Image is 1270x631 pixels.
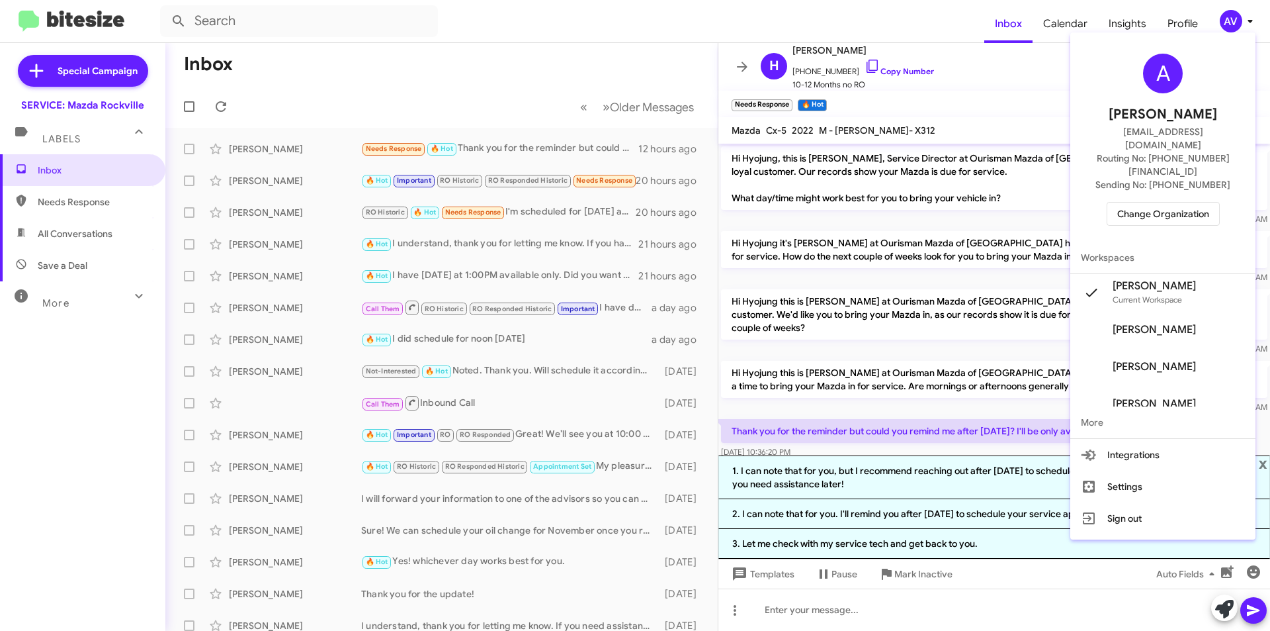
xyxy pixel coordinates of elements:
span: Routing No: [PHONE_NUMBER][FINANCIAL_ID] [1086,152,1240,178]
button: Settings [1070,471,1255,503]
button: Sign out [1070,503,1255,534]
span: Change Organization [1117,203,1209,225]
button: Integrations [1070,439,1255,471]
div: A [1143,54,1183,93]
span: Current Workspace [1113,295,1182,305]
span: [PERSON_NAME] [1113,397,1196,411]
span: Sending No: [PHONE_NUMBER] [1095,178,1230,191]
span: [PERSON_NAME] [1113,323,1196,336]
button: Change Organization [1107,202,1220,226]
span: [EMAIL_ADDRESS][DOMAIN_NAME] [1086,125,1240,152]
span: [PERSON_NAME] [1113,360,1196,373]
span: [PERSON_NAME] [1113,279,1196,293]
span: Workspaces [1070,242,1255,273]
span: [PERSON_NAME] [1109,104,1217,125]
span: More [1070,407,1255,438]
